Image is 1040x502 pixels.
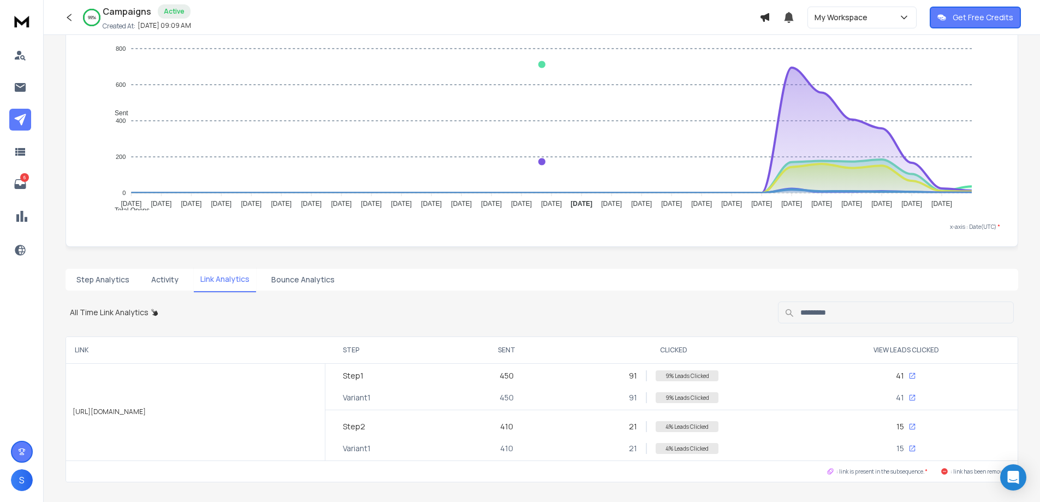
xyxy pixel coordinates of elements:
tspan: [DATE] [451,200,472,208]
tspan: [DATE] [691,200,712,208]
span: Total Opens [106,206,150,214]
tspan: [DATE] [931,200,952,208]
div: Active [158,4,191,19]
tspan: [DATE] [661,200,682,208]
th: SENT [460,337,554,363]
tspan: [DATE] [871,200,892,208]
p: 91 [629,392,637,403]
tspan: [DATE] [241,200,262,208]
img: logo [11,11,33,31]
div: 450 [460,370,554,410]
span: : link has been removed. [941,466,1013,477]
p: 21 [629,443,637,454]
tspan: [DATE] [481,200,502,208]
tspan: [DATE] [721,200,742,208]
tspan: [DATE] [391,200,412,208]
p: [DATE] 09:09 AM [138,21,191,30]
p: [URL][DOMAIN_NAME] [73,407,318,416]
button: Activity [145,268,185,292]
p: Step 2 [343,421,365,432]
tspan: [DATE] [811,200,832,208]
button: Get Free Credits [930,7,1021,28]
span: : link is present in the subsequence. [827,466,928,477]
button: Link Analytics [194,267,256,292]
tspan: [DATE] [781,200,802,208]
p: 410 [500,443,513,454]
p: 450 [500,392,514,403]
p: Variant 1 [343,443,371,454]
h1: Campaigns [103,5,151,18]
tspan: [DATE] [271,200,292,208]
tspan: [DATE] [331,200,352,208]
th: CLICKED [554,337,794,363]
p: All Time Link Analytics [70,307,148,318]
tspan: [DATE] [841,200,862,208]
p: My Workspace [815,12,872,23]
tspan: 0 [122,190,126,196]
button: Bounce Analytics [265,268,341,292]
div: 410 [460,421,554,454]
div: 21 [629,421,718,432]
p: 15 [896,443,904,454]
tspan: 600 [116,81,126,88]
tspan: [DATE] [570,200,592,208]
tspan: [DATE] [361,200,382,208]
p: Variant 1 [343,392,371,403]
p: 99 % [88,14,96,21]
tspan: 200 [116,153,126,160]
a: 6 [9,173,31,195]
p: Created At: [103,22,135,31]
button: Step Analytics [70,268,136,292]
tspan: 800 [116,45,126,52]
button: S [11,469,33,491]
tspan: [DATE] [151,200,171,208]
tspan: [DATE] [631,200,652,208]
p: Step 1 [343,370,364,381]
p: 41 [896,392,904,403]
span: Sent [106,109,128,117]
tspan: [DATE] [901,200,922,208]
div: 15 [896,421,916,432]
p: x-axis : Date(UTC) [84,223,1000,231]
tspan: [DATE] [121,200,141,208]
div: 91 [629,370,718,381]
tspan: [DATE] [301,200,322,208]
p: Get Free Credits [953,12,1013,23]
p: 9 % Leads Clicked [656,392,718,403]
p: 4 % Leads Clicked [656,443,718,454]
th: VIEW LEADS CLICKED [794,337,1018,363]
div: 41 [896,370,916,381]
p: 4 % Leads Clicked [656,421,718,432]
tspan: [DATE] [421,200,442,208]
div: Open Intercom Messenger [1000,464,1026,491]
tspan: [DATE] [211,200,231,208]
tspan: [DATE] [181,200,201,208]
th: STEP [325,337,460,363]
th: LINK [66,337,325,363]
tspan: [DATE] [541,200,562,208]
tspan: [DATE] [511,200,532,208]
p: 9 % Leads Clicked [656,370,718,381]
tspan: 400 [116,117,126,124]
p: 6 [20,173,29,182]
tspan: [DATE] [751,200,772,208]
tspan: [DATE] [601,200,622,208]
